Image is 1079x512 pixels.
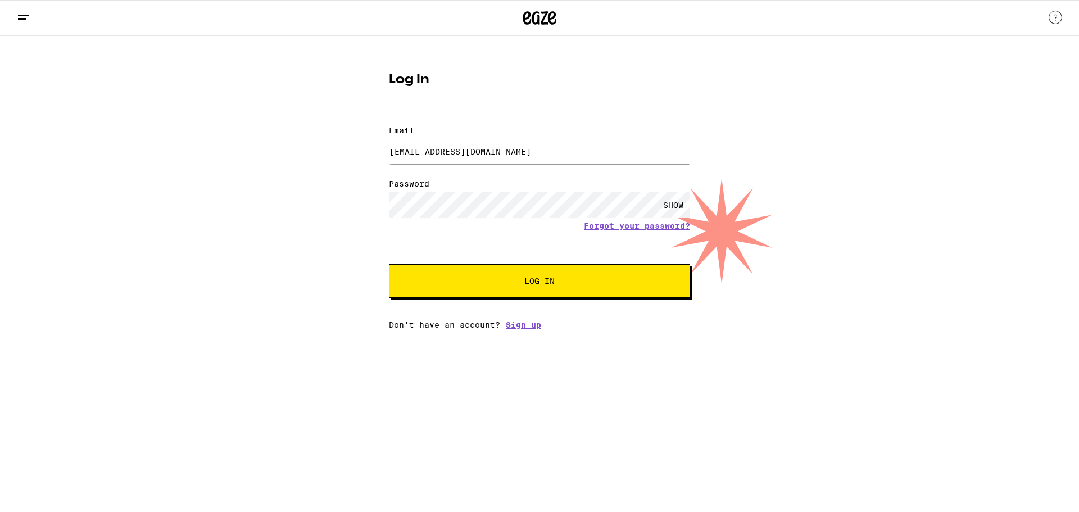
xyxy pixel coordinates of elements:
label: Password [389,179,429,188]
a: Forgot your password? [584,221,690,230]
div: Don't have an account? [389,320,690,329]
a: Sign up [506,320,541,329]
div: SHOW [656,192,690,218]
h1: Log In [389,73,690,87]
label: Email [389,126,414,135]
button: Log In [389,264,690,298]
input: Email [389,139,690,164]
span: Log In [524,277,555,285]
